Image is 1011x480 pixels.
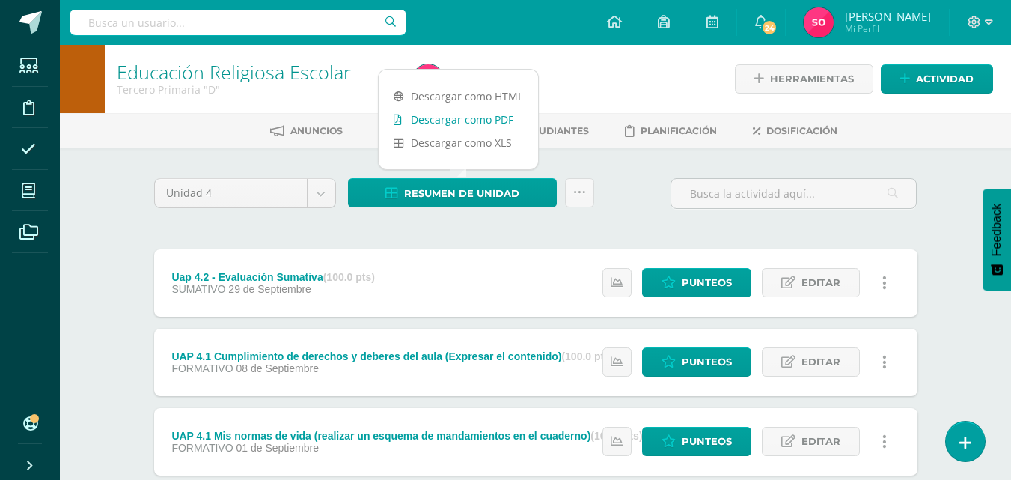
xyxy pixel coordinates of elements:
[682,348,732,376] span: Punteos
[499,119,589,143] a: Estudiantes
[804,7,834,37] img: 80bd3e3712b423d2cfccecd2746d1354.png
[801,348,840,376] span: Editar
[290,125,343,136] span: Anuncios
[379,131,538,154] a: Descargar como XLS
[916,65,974,93] span: Actividad
[642,347,751,377] a: Punteos
[983,189,1011,291] button: Feedback - Mostrar encuesta
[166,179,296,207] span: Unidad 4
[413,64,443,94] img: 80bd3e3712b423d2cfccecd2746d1354.png
[117,82,395,97] div: Tercero Primaria 'D'
[171,350,613,362] div: UAP 4.1 Cumplimiento de derechos y deberes del aula (Expresar el contenido)
[625,119,717,143] a: Planificación
[766,125,837,136] span: Dosificación
[228,283,311,295] span: 29 de Septiembre
[171,442,233,454] span: FORMATIVO
[770,65,854,93] span: Herramientas
[379,108,538,131] a: Descargar como PDF
[801,269,840,297] span: Editar
[236,362,319,374] span: 08 de Septiembre
[171,271,375,283] div: Uap 4.2 - Evaluación Sumativa
[735,64,873,94] a: Herramientas
[761,19,778,36] span: 24
[990,204,1004,256] span: Feedback
[117,59,351,85] a: Educación Religiosa Escolar
[270,119,343,143] a: Anuncios
[561,350,613,362] strong: (100.0 pts)
[171,283,225,295] span: SUMATIVO
[881,64,993,94] a: Actividad
[682,428,732,455] span: Punteos
[155,179,335,207] a: Unidad 4
[845,22,931,35] span: Mi Perfil
[642,427,751,456] a: Punteos
[521,125,589,136] span: Estudiantes
[753,119,837,143] a: Dosificación
[404,180,519,207] span: Resumen de unidad
[348,178,557,207] a: Resumen de unidad
[845,9,931,24] span: [PERSON_NAME]
[379,85,538,108] a: Descargar como HTML
[236,442,319,454] span: 01 de Septiembre
[117,61,395,82] h1: Educación Religiosa Escolar
[671,179,916,208] input: Busca la actividad aquí...
[641,125,717,136] span: Planificación
[70,10,406,35] input: Busca un usuario...
[171,362,233,374] span: FORMATIVO
[682,269,732,297] span: Punteos
[642,268,751,297] a: Punteos
[801,428,840,455] span: Editar
[323,271,375,283] strong: (100.0 pts)
[171,430,642,442] div: UAP 4.1 Mis normas de vida (realizar un esquema de mandamientos en el cuaderno)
